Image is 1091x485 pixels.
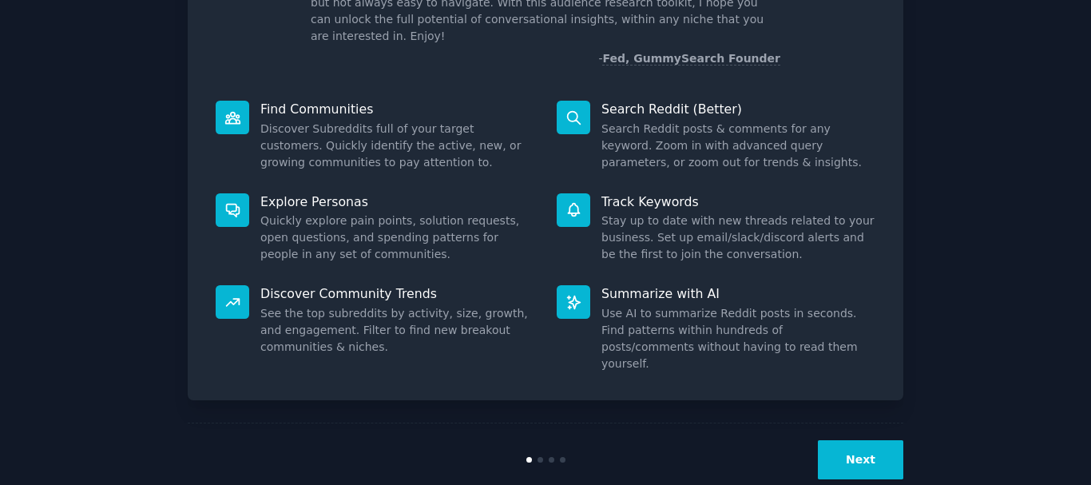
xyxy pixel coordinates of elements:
[601,121,875,171] dd: Search Reddit posts & comments for any keyword. Zoom in with advanced query parameters, or zoom o...
[601,285,875,302] p: Summarize with AI
[601,213,875,263] dd: Stay up to date with new threads related to your business. Set up email/slack/discord alerts and ...
[260,121,534,171] dd: Discover Subreddits full of your target customers. Quickly identify the active, new, or growing c...
[260,193,534,210] p: Explore Personas
[601,305,875,372] dd: Use AI to summarize Reddit posts in seconds. Find patterns within hundreds of posts/comments with...
[260,101,534,117] p: Find Communities
[601,101,875,117] p: Search Reddit (Better)
[602,52,780,66] a: Fed, GummySearch Founder
[601,193,875,210] p: Track Keywords
[598,50,780,67] div: -
[818,440,903,479] button: Next
[260,213,534,263] dd: Quickly explore pain points, solution requests, open questions, and spending patterns for people ...
[260,305,534,356] dd: See the top subreddits by activity, size, growth, and engagement. Filter to find new breakout com...
[260,285,534,302] p: Discover Community Trends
